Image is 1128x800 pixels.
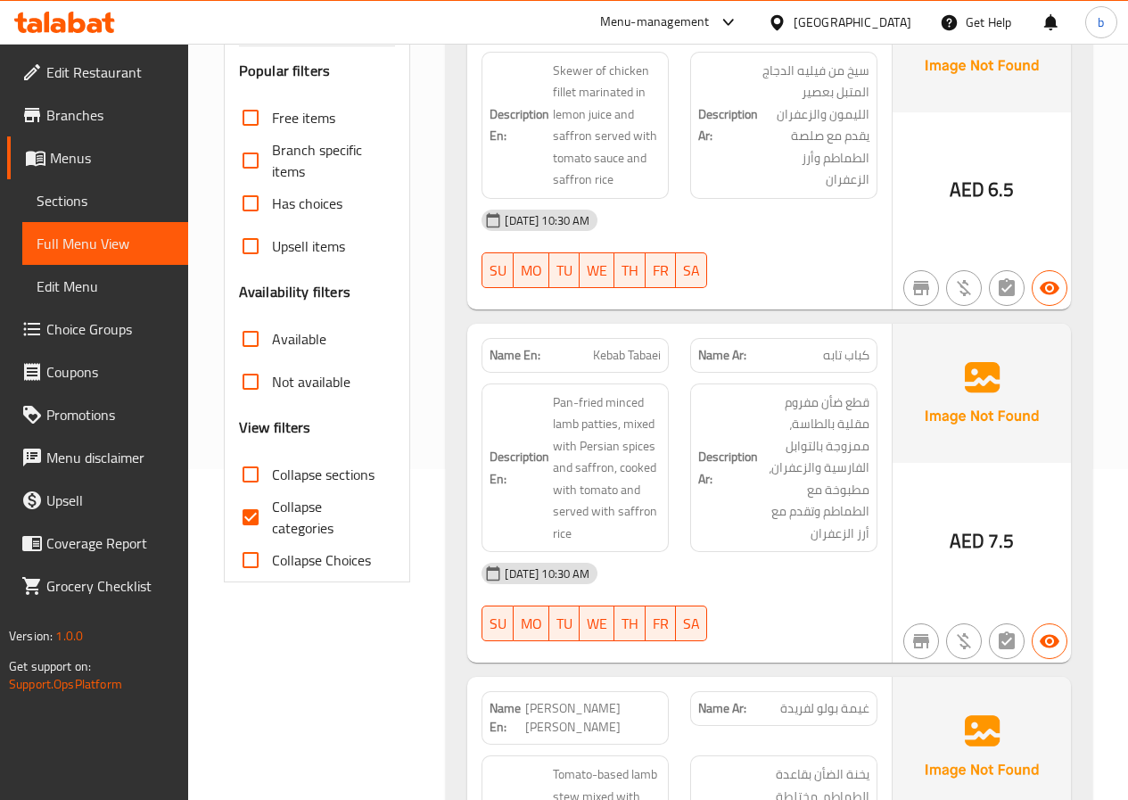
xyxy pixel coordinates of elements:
[490,699,525,737] strong: Name En:
[780,699,869,718] span: غيمة بولو لفريدة
[950,172,984,207] span: AED
[946,270,982,306] button: Purchased item
[498,212,597,229] span: [DATE] 10:30 AM
[614,252,646,288] button: TH
[272,549,371,571] span: Collapse Choices
[46,62,174,83] span: Edit Restaurant
[698,103,758,147] strong: Description Ar:
[490,258,506,284] span: SU
[622,611,638,637] span: TH
[7,393,188,436] a: Promotions
[525,699,661,737] span: [PERSON_NAME] [PERSON_NAME]
[7,522,188,565] a: Coverage Report
[903,270,939,306] button: Not branch specific item
[762,392,869,545] span: قطع ضأن مفروم مقلية بالطاسة، ممزوجة بالتوابل الفارسية والزعفران، مطبوخة مع الطماطم وتقدم مع أرز ا...
[989,270,1025,306] button: Not has choices
[22,265,188,308] a: Edit Menu
[514,606,549,641] button: MO
[600,12,710,33] div: Menu-management
[653,258,669,284] span: FR
[614,606,646,641] button: TH
[272,496,382,539] span: Collapse categories
[988,172,1014,207] span: 6.5
[46,447,174,468] span: Menu disclaimer
[272,235,345,257] span: Upsell items
[989,623,1025,659] button: Not has choices
[7,136,188,179] a: Menus
[683,611,700,637] span: SA
[37,190,174,211] span: Sections
[521,258,542,284] span: MO
[1098,12,1104,32] span: b
[239,282,350,302] h3: Availability filters
[482,252,514,288] button: SU
[490,103,549,147] strong: Description En:
[272,371,350,392] span: Not available
[490,346,540,365] strong: Name En:
[893,324,1071,463] img: Ae5nvW7+0k+MAAAAAElFTkSuQmCC
[698,699,746,718] strong: Name Ar:
[549,252,580,288] button: TU
[46,104,174,126] span: Branches
[514,252,549,288] button: MO
[490,611,506,637] span: SU
[646,252,676,288] button: FR
[7,565,188,607] a: Grocery Checklist
[239,61,396,81] h3: Popular filters
[553,60,661,191] span: Skewer of chicken fillet marinated in lemon juice and saffron served with tomato sauce and saffro...
[7,51,188,94] a: Edit Restaurant
[46,490,174,511] span: Upsell
[698,446,758,490] strong: Description Ar:
[946,623,982,659] button: Purchased item
[7,436,188,479] a: Menu disclaimer
[823,346,869,365] span: كباب تابه
[903,623,939,659] button: Not branch specific item
[239,417,311,438] h3: View filters
[37,276,174,297] span: Edit Menu
[7,94,188,136] a: Branches
[683,258,700,284] span: SA
[556,258,572,284] span: TU
[272,328,326,350] span: Available
[55,624,83,647] span: 1.0.0
[22,222,188,265] a: Full Menu View
[988,524,1014,558] span: 7.5
[950,524,984,558] span: AED
[9,624,53,647] span: Version:
[490,446,549,490] strong: Description En:
[46,404,174,425] span: Promotions
[593,346,661,365] span: Kebab Tabaei
[9,655,91,678] span: Get support on:
[553,392,661,545] span: Pan-fried minced lamb patties, mixed with Persian spices and saffron, cooked with tomato and serv...
[587,258,607,284] span: WE
[7,351,188,393] a: Coupons
[653,611,669,637] span: FR
[549,606,580,641] button: TU
[7,479,188,522] a: Upsell
[556,611,572,637] span: TU
[676,606,707,641] button: SA
[46,575,174,597] span: Grocery Checklist
[1032,623,1067,659] button: Available
[498,565,597,582] span: [DATE] 10:30 AM
[587,611,607,637] span: WE
[9,672,122,696] a: Support.OpsPlatform
[580,252,614,288] button: WE
[7,308,188,351] a: Choice Groups
[46,361,174,383] span: Coupons
[272,464,375,485] span: Collapse sections
[676,252,707,288] button: SA
[646,606,676,641] button: FR
[22,179,188,222] a: Sections
[1032,270,1067,306] button: Available
[580,606,614,641] button: WE
[46,532,174,554] span: Coverage Report
[762,60,869,191] span: سيخ من فيليه الدجاج المتبل بعصير الليمون والزعفران يقدم مع صلصة الطماطم وأرز الزعفران
[272,107,335,128] span: Free items
[37,233,174,254] span: Full Menu View
[50,147,174,169] span: Menus
[794,12,911,32] div: [GEOGRAPHIC_DATA]
[698,346,746,365] strong: Name Ar:
[272,193,342,214] span: Has choices
[521,611,542,637] span: MO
